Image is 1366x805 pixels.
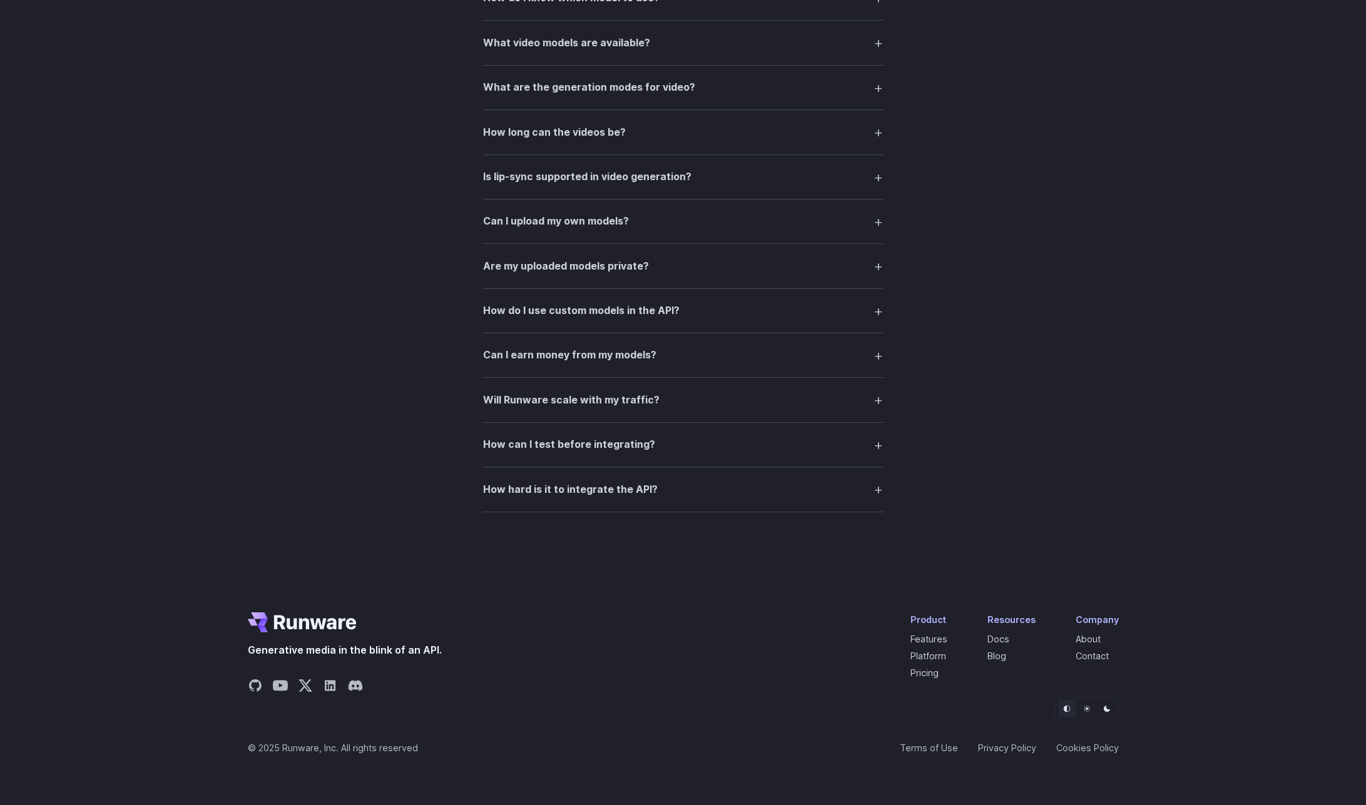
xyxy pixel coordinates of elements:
span: © 2025 Runware, Inc. All rights reserved [248,741,418,755]
summary: Will Runware scale with my traffic? [483,388,884,412]
button: Default [1058,700,1076,717]
summary: How do I use custom models in the API? [483,299,884,323]
button: Light [1078,700,1096,717]
h3: What video models are available? [483,35,650,51]
a: Privacy Policy [978,741,1036,755]
h3: Will Runware scale with my traffic? [483,392,660,408]
div: Resources [987,612,1036,627]
h3: What are the generation modes for video? [483,79,695,96]
h3: Is lip-sync supported in video generation? [483,169,691,185]
summary: Can I earn money from my models? [483,343,884,367]
h3: How can I test before integrating? [483,437,655,453]
a: About [1076,634,1101,644]
summary: How long can the videos be? [483,120,884,144]
a: Share on GitHub [248,678,263,697]
summary: Is lip-sync supported in video generation? [483,165,884,189]
a: Go to / [248,612,357,632]
summary: How can I test before integrating? [483,433,884,457]
h3: How do I use custom models in the API? [483,303,680,319]
summary: What video models are available? [483,31,884,54]
h3: How hard is it to integrate the API? [483,482,658,498]
div: Company [1076,612,1119,627]
h3: Can I earn money from my models? [483,347,656,363]
a: Share on LinkedIn [323,678,338,697]
button: Dark [1098,700,1116,717]
a: Share on Discord [348,678,363,697]
h3: Can I upload my own models? [483,213,629,230]
summary: Can I upload my own models? [483,210,884,233]
a: Pricing [910,667,939,678]
a: Docs [987,634,1009,644]
a: Terms of Use [900,741,958,755]
div: Product [910,612,947,627]
a: Cookies Policy [1056,741,1119,755]
h3: How long can the videos be? [483,124,626,141]
summary: What are the generation modes for video? [483,76,884,99]
a: Features [910,634,947,644]
ul: Theme selector [1055,697,1119,721]
h3: Are my uploaded models private? [483,258,649,275]
a: Platform [910,651,946,661]
summary: Are my uploaded models private? [483,254,884,278]
a: Blog [987,651,1006,661]
span: Generative media in the blink of an API. [248,642,442,659]
summary: How hard is it to integrate the API? [483,477,884,501]
a: Contact [1076,651,1109,661]
a: Share on YouTube [273,678,288,697]
a: Share on X [298,678,313,697]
